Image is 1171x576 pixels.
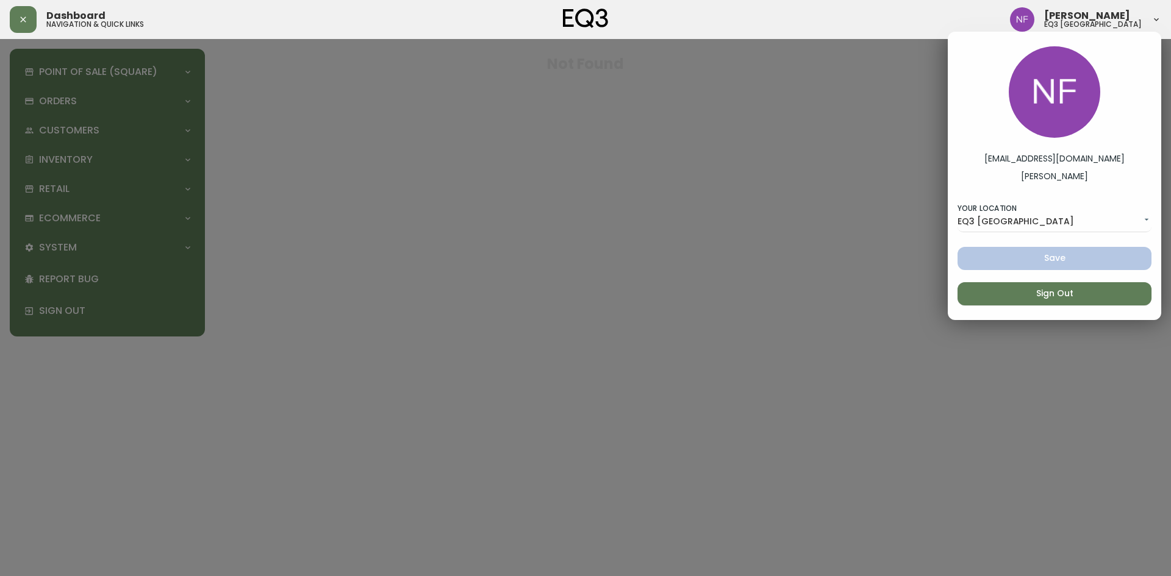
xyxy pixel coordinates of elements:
div: EQ3 [GEOGRAPHIC_DATA] [958,212,1151,232]
img: logo [563,9,608,28]
img: 2185be282f521b9306f6429905cb08b1 [1010,7,1034,32]
label: [PERSON_NAME] [1021,170,1087,183]
label: [EMAIL_ADDRESS][DOMAIN_NAME] [984,152,1125,165]
span: Dashboard [46,11,106,21]
button: Sign Out [958,282,1151,305]
h5: eq3 [GEOGRAPHIC_DATA] [1044,21,1142,28]
span: [PERSON_NAME] [1044,11,1130,21]
img: 2185be282f521b9306f6429905cb08b1 [1009,46,1100,138]
span: Sign Out [967,286,1142,301]
h5: navigation & quick links [46,21,144,28]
